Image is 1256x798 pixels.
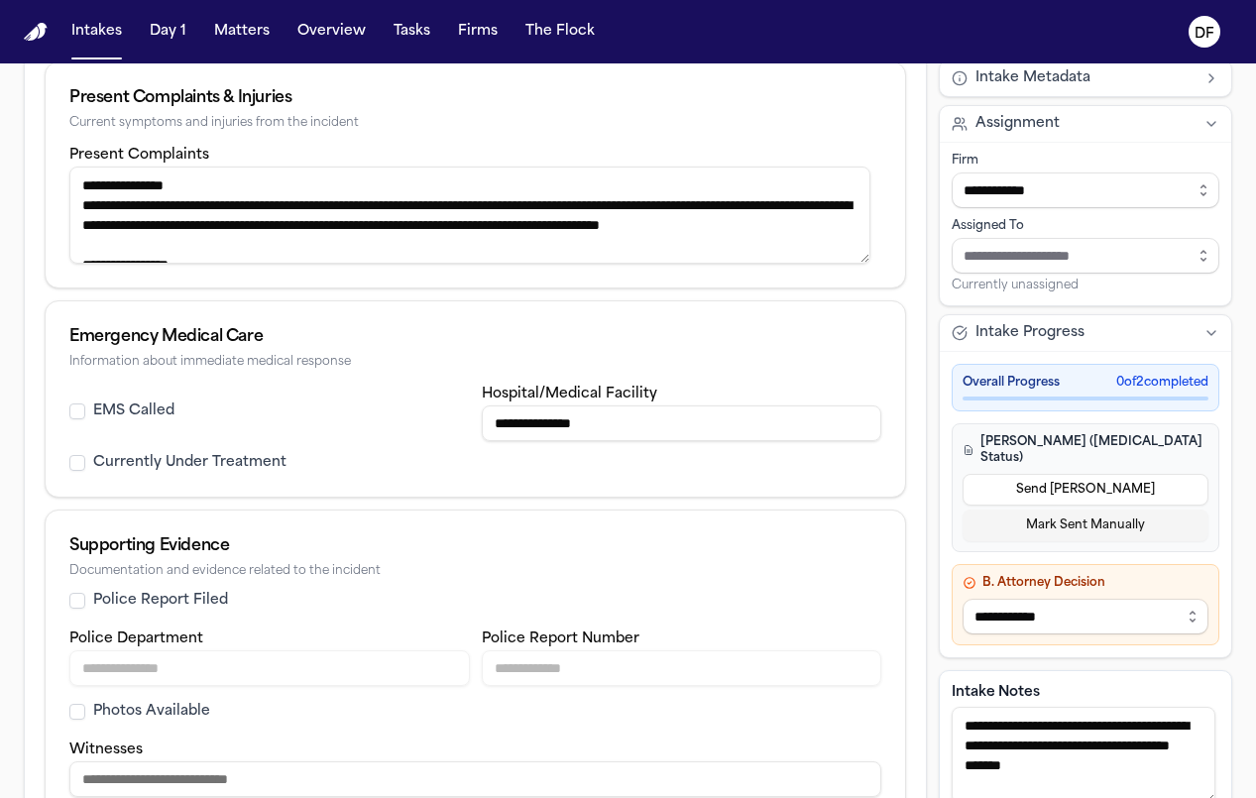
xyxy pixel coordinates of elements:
[517,14,603,50] button: The Flock
[963,434,1208,466] h4: [PERSON_NAME] ([MEDICAL_DATA] Status)
[142,14,194,50] button: Day 1
[69,355,881,370] div: Information about immediate medical response
[482,405,882,441] input: Hospital or medical facility
[24,23,48,42] img: Finch Logo
[386,14,438,50] button: Tasks
[482,650,882,686] input: Police report number
[69,742,143,757] label: Witnesses
[1116,375,1208,391] span: 0 of 2 completed
[975,114,1060,134] span: Assignment
[975,68,1090,88] span: Intake Metadata
[93,591,228,611] label: Police Report Filed
[69,325,881,349] div: Emergency Medical Care
[963,474,1208,506] button: Send [PERSON_NAME]
[963,575,1208,591] h4: B. Attorney Decision
[69,86,881,110] div: Present Complaints & Injuries
[963,510,1208,541] button: Mark Sent Manually
[69,761,881,797] input: Witnesses
[69,534,881,558] div: Supporting Evidence
[69,148,209,163] label: Present Complaints
[450,14,506,50] button: Firms
[482,631,639,646] label: Police Report Number
[93,702,210,722] label: Photos Available
[940,60,1231,96] button: Intake Metadata
[69,116,881,131] div: Current symptoms and injuries from the incident
[69,631,203,646] label: Police Department
[963,375,1060,391] span: Overall Progress
[975,323,1085,343] span: Intake Progress
[63,14,130,50] button: Intakes
[482,387,657,401] label: Hospital/Medical Facility
[24,23,48,42] a: Home
[69,564,881,579] div: Documentation and evidence related to the incident
[952,153,1219,169] div: Firm
[952,683,1219,703] label: Intake Notes
[93,401,174,421] label: EMS Called
[952,238,1219,274] input: Assign to staff member
[289,14,374,50] button: Overview
[952,172,1219,208] input: Select firm
[940,106,1231,142] button: Assignment
[206,14,278,50] button: Matters
[93,453,286,473] label: Currently Under Treatment
[952,278,1079,293] span: Currently unassigned
[69,650,470,686] input: Police department
[940,315,1231,351] button: Intake Progress
[69,167,870,264] textarea: Present complaints
[952,218,1219,234] div: Assigned To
